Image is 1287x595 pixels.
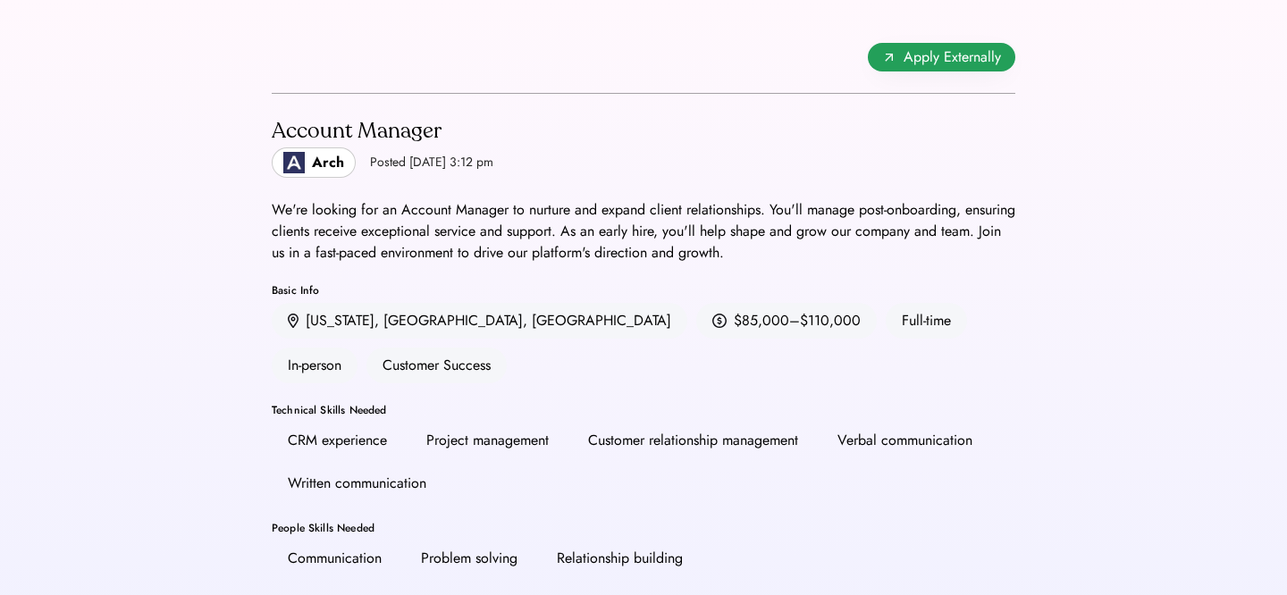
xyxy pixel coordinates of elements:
div: Posted [DATE] 3:12 pm [370,154,493,172]
div: Verbal communication [837,430,972,451]
div: [US_STATE], [GEOGRAPHIC_DATA], [GEOGRAPHIC_DATA] [306,310,671,331]
div: Communication [288,548,382,569]
div: Project management [426,430,549,451]
div: Customer Success [366,348,507,383]
div: Basic Info [272,285,1015,296]
span: Apply Externally [904,46,1001,68]
div: Relationship building [557,548,683,569]
div: Problem solving [421,548,517,569]
button: Apply Externally [868,43,1015,71]
img: Logo_Blue_1.png [283,152,305,173]
div: Arch [312,152,344,173]
div: Written communication [288,473,426,494]
img: location.svg [288,314,299,329]
div: CRM experience [288,430,387,451]
div: We're looking for an Account Manager to nurture and expand client relationships. You'll manage po... [272,199,1015,264]
div: Technical Skills Needed [272,405,1015,415]
img: money.svg [712,313,727,329]
div: People Skills Needed [272,523,1015,533]
div: In-person [272,348,357,383]
div: $85,000–$110,000 [734,310,861,331]
div: Customer relationship management [588,430,798,451]
div: Account Manager [272,117,493,146]
div: Full-time [886,303,967,339]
